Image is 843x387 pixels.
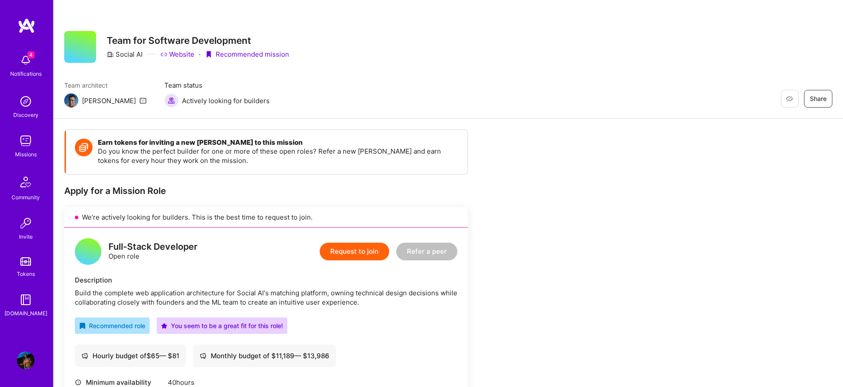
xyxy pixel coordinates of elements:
[10,69,42,78] div: Notifications
[205,50,289,59] div: Recommended mission
[75,379,81,386] i: icon Clock
[19,232,33,241] div: Invite
[810,94,827,103] span: Share
[107,51,114,58] i: icon CompanyGray
[17,93,35,110] img: discovery
[13,110,39,120] div: Discovery
[200,351,329,360] div: Monthly budget of $ 11,189 — $ 13,986
[164,93,178,108] img: Actively looking for builders
[182,96,270,105] span: Actively looking for builders
[20,257,31,266] img: tokens
[168,378,287,387] div: 40 hours
[199,50,201,59] div: ·
[79,321,145,330] div: Recommended role
[108,242,197,252] div: Full-Stack Developer
[320,243,389,260] button: Request to join
[75,275,457,285] div: Description
[18,18,35,34] img: logo
[786,95,793,102] i: icon EyeClosed
[4,309,47,318] div: [DOMAIN_NAME]
[27,51,35,58] span: 4
[396,243,457,260] button: Refer a peer
[107,50,143,59] div: Social AI
[81,352,88,359] i: icon Cash
[75,288,457,307] div: Build the complete web application architecture for Social AI's matching platform, owning technic...
[108,242,197,261] div: Open role
[12,193,40,202] div: Community
[15,352,37,369] a: User Avatar
[15,171,36,193] img: Community
[64,81,147,90] span: Team architect
[64,93,78,108] img: Team Architect
[64,185,468,197] div: Apply for a Mission Role
[17,214,35,232] img: Invite
[200,352,206,359] i: icon Cash
[98,139,459,147] h4: Earn tokens for inviting a new [PERSON_NAME] to this mission
[79,323,85,329] i: icon RecommendedBadge
[17,291,35,309] img: guide book
[107,35,289,46] h3: Team for Software Development
[81,351,179,360] div: Hourly budget of $ 65 — $ 81
[17,51,35,69] img: bell
[161,321,283,330] div: You seem to be a great fit for this role!
[161,323,167,329] i: icon PurpleStar
[804,90,832,108] button: Share
[98,147,459,165] p: Do you know the perfect builder for one or more of these open roles? Refer a new [PERSON_NAME] an...
[17,352,35,369] img: User Avatar
[160,50,194,59] a: Website
[17,269,35,279] div: Tokens
[164,81,270,90] span: Team status
[75,139,93,156] img: Token icon
[64,207,468,228] div: We’re actively looking for builders. This is the best time to request to join.
[75,378,163,387] div: Minimum availability
[17,132,35,150] img: teamwork
[205,51,212,58] i: icon PurpleRibbon
[15,150,37,159] div: Missions
[82,96,136,105] div: [PERSON_NAME]
[139,97,147,104] i: icon Mail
